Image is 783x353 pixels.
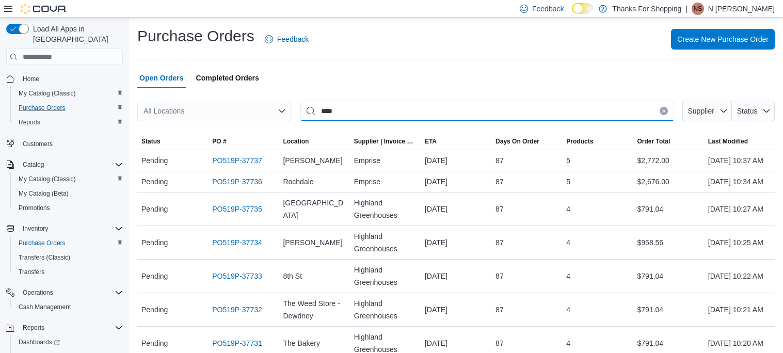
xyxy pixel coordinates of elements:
[10,201,127,215] button: Promotions
[283,197,345,221] span: [GEOGRAPHIC_DATA]
[19,286,57,299] button: Operations
[421,133,491,150] button: ETA
[277,34,309,44] span: Feedback
[19,338,60,346] span: Dashboards
[283,137,309,146] span: Location
[350,260,421,293] div: Highland Greenhouses
[14,266,123,278] span: Transfers
[141,303,168,316] span: Pending
[350,293,421,326] div: Highland Greenhouses
[708,137,748,146] span: Last Modified
[633,266,704,286] div: $791.04
[139,68,184,88] span: Open Orders
[19,104,66,112] span: Purchase Orders
[677,34,769,44] span: Create New Purchase Order
[633,133,704,150] button: Order Total
[633,171,704,192] div: $2,676.00
[19,286,123,299] span: Operations
[14,336,123,348] span: Dashboards
[708,3,775,15] p: N [PERSON_NAME]
[421,199,491,219] div: [DATE]
[421,299,491,320] div: [DATE]
[208,133,279,150] button: PO #
[212,270,262,282] a: PO519P-37733
[19,118,40,126] span: Reports
[19,253,70,262] span: Transfers (Classic)
[14,202,123,214] span: Promotions
[14,116,44,129] a: Reports
[23,288,53,297] span: Operations
[23,324,44,332] span: Reports
[19,322,49,334] button: Reports
[278,107,286,115] button: Open list of options
[14,173,123,185] span: My Catalog (Classic)
[14,102,123,114] span: Purchase Orders
[283,154,342,167] span: [PERSON_NAME]
[704,266,775,286] div: [DATE] 10:22 AM
[566,137,593,146] span: Products
[283,236,342,249] span: [PERSON_NAME]
[694,3,702,15] span: NS
[14,173,80,185] a: My Catalog (Classic)
[10,115,127,130] button: Reports
[23,140,53,148] span: Customers
[496,270,504,282] span: 87
[14,301,123,313] span: Cash Management
[562,133,633,150] button: Products
[566,337,570,349] span: 4
[354,137,417,146] span: Supplier | Invoice Number
[212,236,262,249] a: PO519P-37734
[14,116,123,129] span: Reports
[566,203,570,215] span: 4
[283,337,320,349] span: The Bakery
[350,226,421,259] div: Highland Greenhouses
[704,171,775,192] div: [DATE] 10:34 AM
[2,157,127,172] button: Catalog
[14,336,64,348] a: Dashboards
[141,175,168,188] span: Pending
[10,101,127,115] button: Purchase Orders
[196,68,259,88] span: Completed Orders
[212,303,262,316] a: PO519P-37732
[496,175,504,188] span: 87
[704,133,775,150] button: Last Modified
[14,187,73,200] a: My Catalog (Beta)
[283,175,313,188] span: Rochdale
[2,71,127,86] button: Home
[692,3,704,15] div: N Spence
[14,251,74,264] a: Transfers (Classic)
[566,303,570,316] span: 4
[14,102,70,114] a: Purchase Orders
[141,270,168,282] span: Pending
[141,203,168,215] span: Pending
[704,299,775,320] div: [DATE] 10:21 AM
[566,236,570,249] span: 4
[19,89,76,98] span: My Catalog (Classic)
[637,137,670,146] span: Order Total
[10,265,127,279] button: Transfers
[350,133,421,150] button: Supplier | Invoice Number
[212,175,262,188] a: PO519P-37736
[19,72,123,85] span: Home
[23,161,44,169] span: Catalog
[496,154,504,167] span: 87
[212,203,262,215] a: PO519P-37735
[612,3,681,15] p: Thanks For Shopping
[688,107,714,115] span: Supplier
[19,158,123,171] span: Catalog
[2,320,127,335] button: Reports
[14,87,80,100] a: My Catalog (Classic)
[10,172,127,186] button: My Catalog (Classic)
[496,203,504,215] span: 87
[566,154,570,167] span: 5
[14,266,49,278] a: Transfers
[261,29,313,50] a: Feedback
[10,300,127,314] button: Cash Management
[141,137,161,146] span: Status
[19,222,52,235] button: Inventory
[212,154,262,167] a: PO519P-37737
[19,268,44,276] span: Transfers
[496,303,504,316] span: 87
[19,73,43,85] a: Home
[14,251,123,264] span: Transfers (Classic)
